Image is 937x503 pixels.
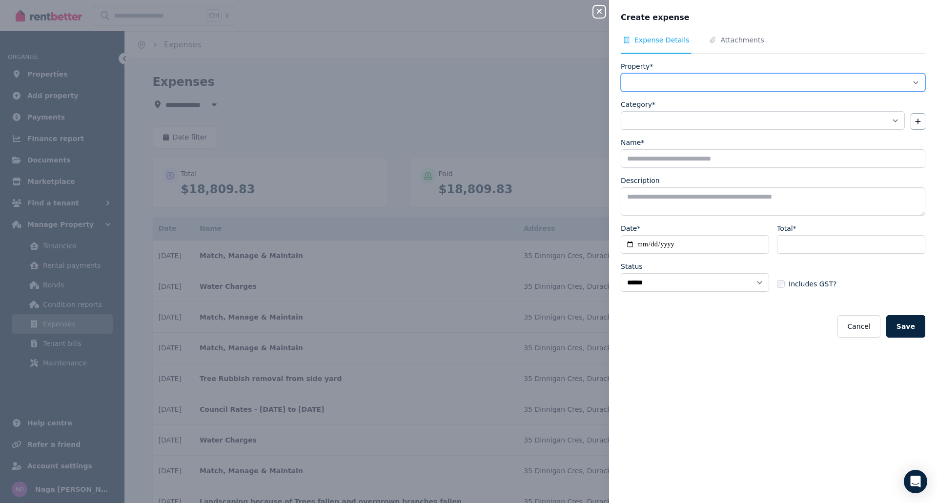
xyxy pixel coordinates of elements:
[621,176,660,185] label: Description
[886,315,925,338] button: Save
[621,12,690,23] span: Create expense
[789,279,836,289] span: Includes GST?
[621,35,925,54] nav: Tabs
[837,315,880,338] button: Cancel
[621,100,655,109] label: Category*
[904,470,927,493] div: Open Intercom Messenger
[720,35,764,45] span: Attachments
[777,280,785,288] input: Includes GST?
[621,61,653,71] label: Property*
[621,262,643,271] label: Status
[777,223,796,233] label: Total*
[621,138,644,147] label: Name*
[634,35,689,45] span: Expense Details
[621,223,640,233] label: Date*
